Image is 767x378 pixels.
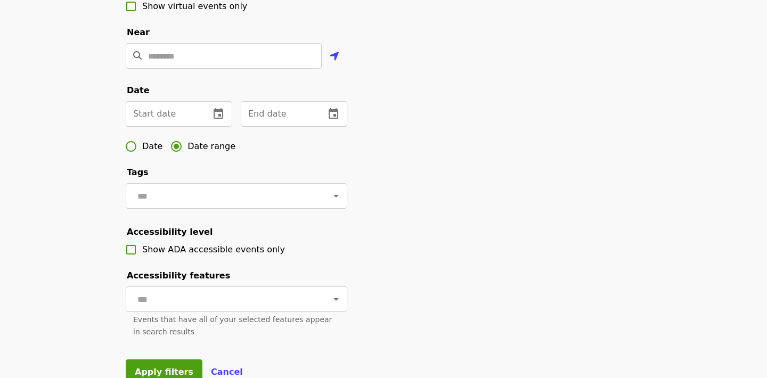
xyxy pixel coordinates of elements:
[329,188,344,203] button: Open
[127,27,150,37] span: Near
[148,43,322,69] input: Location
[321,101,346,127] button: change date
[133,51,142,61] i: search icon
[127,85,150,95] span: Date
[127,167,149,177] span: Tags
[127,270,230,281] span: Accessibility features
[135,367,193,377] span: Apply filters
[187,140,235,153] span: Date range
[142,244,285,254] span: Show ADA accessible events only
[142,1,247,11] span: Show virtual events only
[133,315,332,336] span: Events that have all of your selected features appear in search results
[127,227,213,237] span: Accessibility level
[329,292,344,307] button: Open
[330,50,339,63] i: location-arrow icon
[211,367,243,377] span: Cancel
[142,140,162,153] span: Date
[322,44,347,70] button: Use my location
[206,101,231,127] button: change date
